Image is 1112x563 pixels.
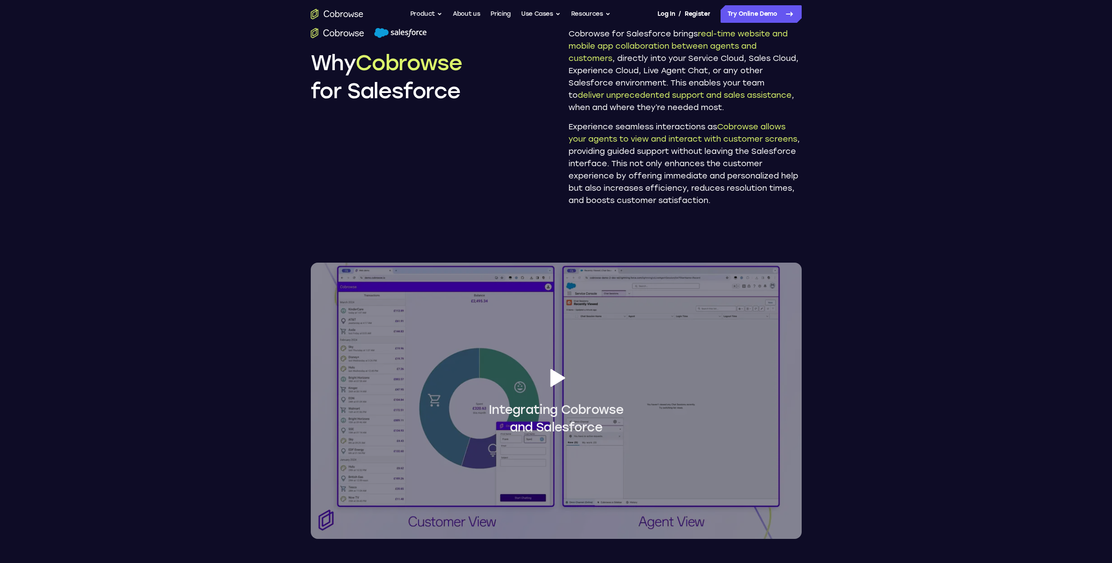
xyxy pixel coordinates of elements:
img: Salesforce logo [374,28,426,38]
span: Integrating Cobrowse and Salesforce [489,401,623,436]
span: Cobrowse [355,50,462,75]
button: Integrating Cobrowseand Salesforce [311,263,802,539]
a: Register [685,5,710,23]
a: Pricing [490,5,511,23]
p: Cobrowse for Salesforce brings , directly into your Service Cloud, Sales Cloud, Experience Cloud,... [568,28,802,114]
a: About us [453,5,480,23]
p: Experience seamless interactions as , providing guided support without leaving the Salesforce int... [568,121,802,207]
h2: Why for Salesforce [311,49,544,105]
strong: real-time website and mobile app collaboration between agents and customers [568,29,788,63]
a: Try Online Demo [721,5,802,23]
a: Log In [657,5,675,23]
strong: Cobrowse allows your agents to view and interact with customer screens [568,122,797,144]
button: Product [410,5,443,23]
button: Resources [571,5,611,23]
strong: deliver unprecedented support and sales assistance [578,90,792,100]
img: Cobrowse.io logo [311,28,364,38]
button: Use Cases [521,5,561,23]
a: Go to the home page [311,9,363,19]
span: / [679,9,681,19]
